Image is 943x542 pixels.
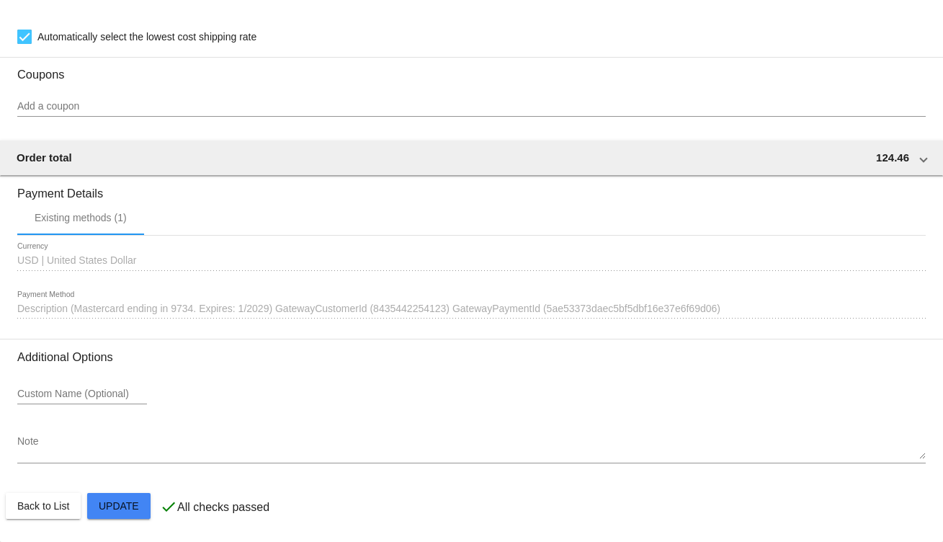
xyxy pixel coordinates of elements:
button: Update [87,493,151,519]
p: All checks passed [177,501,269,514]
span: Automatically select the lowest cost shipping rate [37,28,256,45]
span: USD | United States Dollar [17,254,136,266]
span: Back to List [17,500,69,512]
h3: Payment Details [17,176,926,200]
input: Custom Name (Optional) [17,388,147,400]
input: Add a coupon [17,101,926,112]
span: Description (Mastercard ending in 9734. Expires: 1/2029) GatewayCustomerId (8435442254123) Gatewa... [17,303,720,314]
button: Back to List [6,493,81,519]
span: Update [99,500,139,512]
span: Order total [17,151,72,164]
h3: Additional Options [17,350,926,364]
h3: Coupons [17,57,926,81]
div: Existing methods (1) [35,212,127,223]
mat-icon: check [160,498,177,515]
span: 124.46 [876,151,909,164]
